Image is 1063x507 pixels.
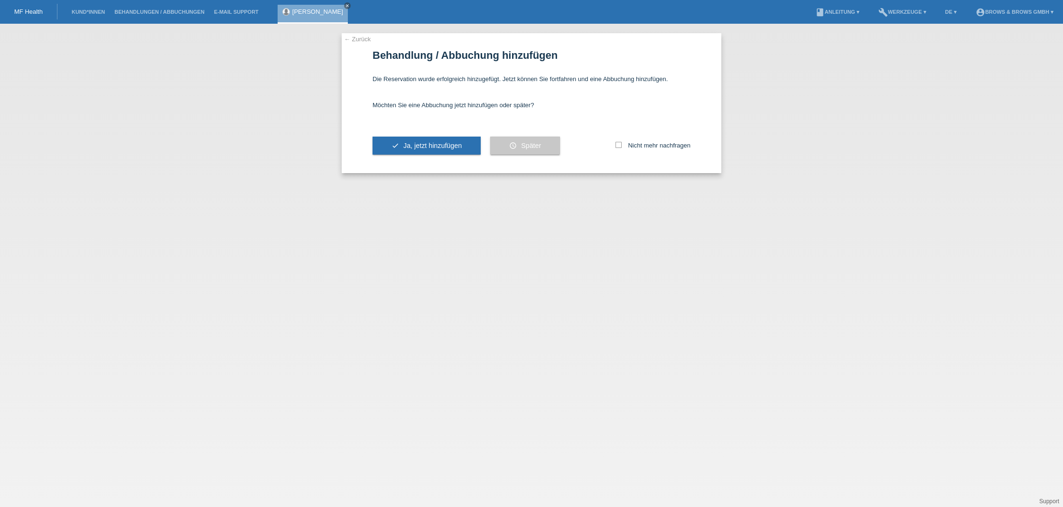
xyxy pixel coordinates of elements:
[509,142,517,149] i: schedule
[67,9,110,15] a: Kund*innen
[521,142,541,149] span: Später
[874,9,931,15] a: buildWerkzeuge ▾
[373,66,690,92] div: Die Reservation wurde erfolgreich hinzugefügt. Jetzt können Sie fortfahren und eine Abbuchung hin...
[811,9,864,15] a: bookAnleitung ▾
[209,9,263,15] a: E-Mail Support
[971,9,1058,15] a: account_circleBrows & Brows GmbH ▾
[373,49,690,61] h1: Behandlung / Abbuchung hinzufügen
[110,9,209,15] a: Behandlungen / Abbuchungen
[490,137,560,155] button: schedule Später
[373,137,481,155] button: check Ja, jetzt hinzufügen
[14,8,43,15] a: MF Health
[815,8,825,17] i: book
[1039,498,1059,505] a: Support
[373,92,690,118] div: Möchten Sie eine Abbuchung jetzt hinzufügen oder später?
[344,36,371,43] a: ← Zurück
[615,142,690,149] label: Nicht mehr nachfragen
[344,2,351,9] a: close
[878,8,888,17] i: build
[976,8,985,17] i: account_circle
[403,142,462,149] span: Ja, jetzt hinzufügen
[392,142,399,149] i: check
[345,3,350,8] i: close
[941,9,961,15] a: DE ▾
[292,8,343,15] a: [PERSON_NAME]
